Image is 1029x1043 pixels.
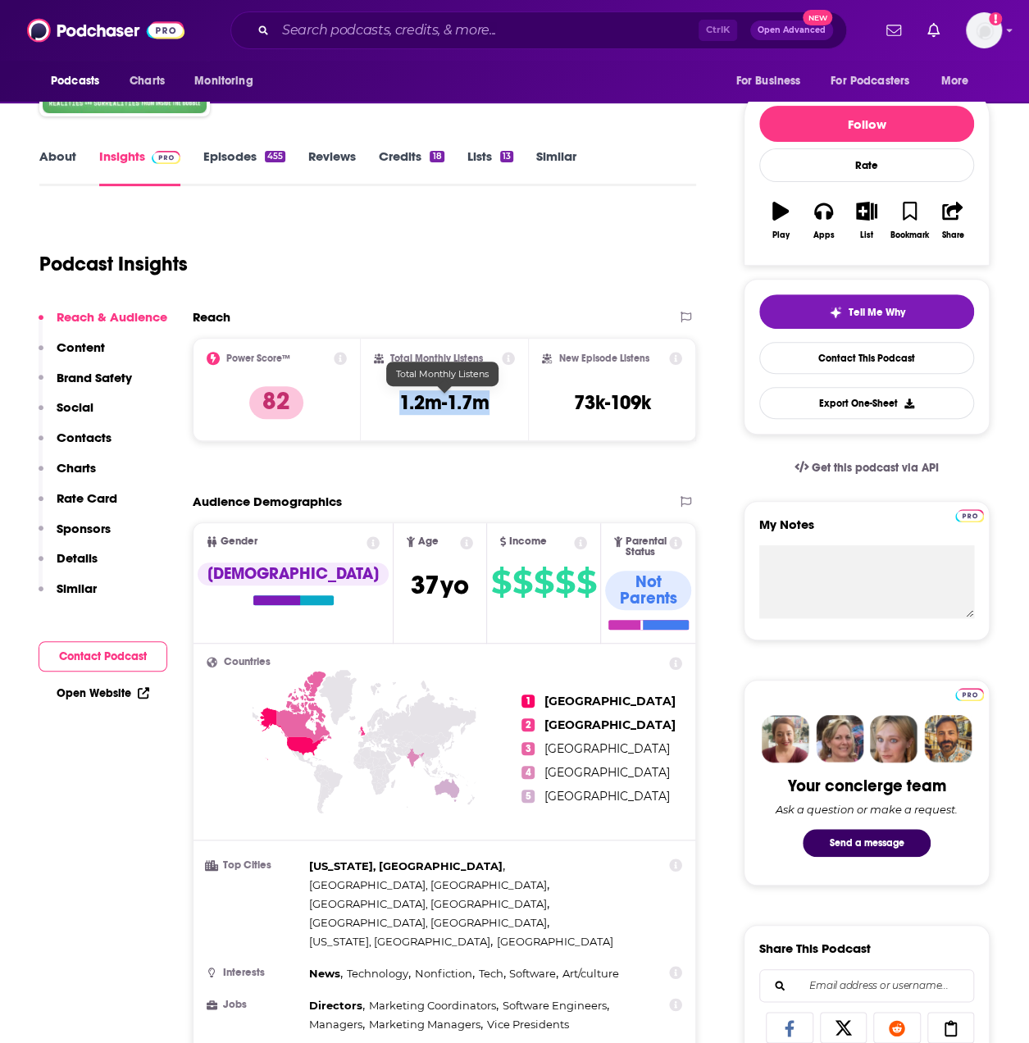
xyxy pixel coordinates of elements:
p: Content [57,339,105,355]
span: 1 [521,695,535,708]
img: tell me why sparkle [829,306,842,319]
button: Play [759,191,802,250]
p: Similar [57,581,97,596]
div: Search podcasts, credits, & more... [230,11,847,49]
span: [GEOGRAPHIC_DATA], [GEOGRAPHIC_DATA] [309,897,547,910]
span: Ctrl K [699,20,737,41]
span: $ [555,569,575,595]
button: open menu [930,66,990,97]
label: My Notes [759,517,974,545]
h3: Interests [207,968,303,978]
a: Share on X/Twitter [820,1012,867,1043]
button: Charts [39,460,96,490]
a: Episodes455 [203,148,285,186]
div: 13 [500,151,513,162]
span: , [369,996,499,1015]
div: Share [941,230,963,240]
button: Brand Safety [39,370,132,400]
span: Marketing Managers [369,1018,480,1031]
h3: Top Cities [207,860,303,871]
span: , [309,932,493,951]
a: Share on Facebook [766,1012,813,1043]
span: , [309,964,343,983]
h3: 73k-109k [574,390,651,415]
input: Search podcasts, credits, & more... [275,17,699,43]
h3: Jobs [207,1000,303,1010]
span: Directors [309,999,362,1012]
svg: Add a profile image [989,12,1002,25]
div: Rate [759,148,974,182]
span: , [309,857,505,876]
button: Similar [39,581,97,611]
button: Contact Podcast [39,641,167,672]
button: open menu [724,66,821,97]
button: Social [39,399,93,430]
span: Marketing Coordinators [369,999,496,1012]
img: Podchaser Pro [955,688,984,701]
button: Follow [759,106,974,142]
p: Charts [57,460,96,476]
div: 18 [430,151,444,162]
button: Apps [802,191,845,250]
a: Show notifications dropdown [880,16,908,44]
h3: Share This Podcast [759,941,871,956]
a: InsightsPodchaser Pro [99,148,180,186]
img: Podchaser - Follow, Share and Rate Podcasts [27,15,184,46]
h1: Podcast Insights [39,252,188,276]
span: Podcasts [51,70,99,93]
span: New [803,10,832,25]
span: [GEOGRAPHIC_DATA], [GEOGRAPHIC_DATA] [309,916,547,929]
span: $ [576,569,596,595]
span: Vice Presidents [487,1018,569,1031]
span: Nonfiction [415,967,472,980]
img: Podchaser Pro [955,509,984,522]
button: open menu [183,66,274,97]
a: Show notifications dropdown [921,16,946,44]
div: Not Parents [605,571,691,610]
a: Contact This Podcast [759,342,974,374]
p: Sponsors [57,521,111,536]
input: Email address or username... [773,970,960,1001]
a: Lists13 [467,148,513,186]
span: Charts [130,70,165,93]
div: Play [772,230,790,240]
button: Show profile menu [966,12,1002,48]
div: Your concierge team [788,776,946,796]
h2: Total Monthly Listens [390,353,483,364]
span: $ [491,569,511,595]
img: Barbara Profile [816,715,863,763]
a: Pro website [955,685,984,701]
p: Social [57,399,93,415]
span: , [309,1015,365,1034]
h2: Power Score™ [226,353,290,364]
img: Sydney Profile [762,715,809,763]
span: [GEOGRAPHIC_DATA] [544,717,676,732]
img: Podchaser Pro [152,151,180,164]
button: Details [39,550,98,581]
span: Managers [309,1018,362,1031]
span: , [503,996,609,1015]
button: open menu [39,66,121,97]
button: Content [39,339,105,370]
span: 2 [521,718,535,731]
p: 82 [249,386,303,419]
span: 37 yo [411,569,468,601]
a: Copy Link [927,1012,975,1043]
span: [GEOGRAPHIC_DATA] [544,741,670,756]
span: Technology [347,967,408,980]
span: More [941,70,969,93]
button: List [845,191,888,250]
button: Open AdvancedNew [750,20,833,40]
span: Countries [224,657,271,667]
span: [US_STATE], [GEOGRAPHIC_DATA] [309,935,490,948]
span: Software Engineers [503,999,607,1012]
div: Bookmark [890,230,929,240]
h2: New Episode Listens [558,353,649,364]
button: tell me why sparkleTell Me Why [759,294,974,329]
span: , [309,876,549,895]
div: List [860,230,873,240]
button: Export One-Sheet [759,387,974,419]
button: Reach & Audience [39,309,167,339]
span: Art/culture [562,967,619,980]
span: [GEOGRAPHIC_DATA] [497,935,613,948]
